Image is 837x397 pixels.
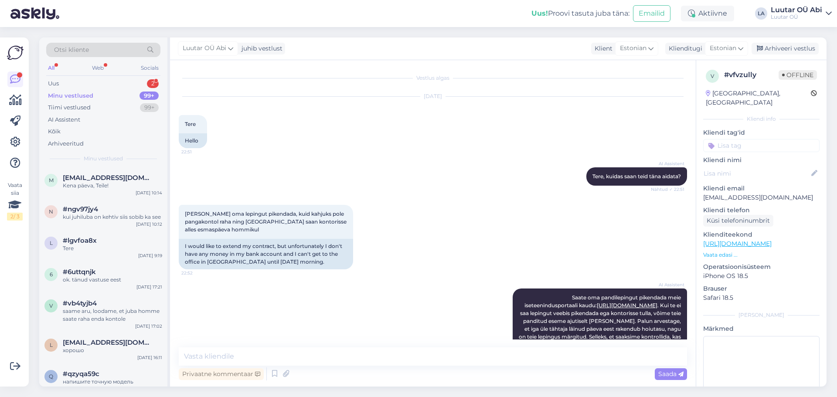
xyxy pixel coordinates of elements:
[181,149,214,155] span: 22:51
[531,9,548,17] b: Uus!
[531,8,629,19] div: Proovi tasuta juba täna:
[63,237,97,244] span: #lgvfoa8x
[48,79,59,88] div: Uus
[48,103,91,112] div: Tiimi vestlused
[755,7,767,20] div: LA
[652,160,684,167] span: AI Assistent
[7,213,23,221] div: 2 / 3
[63,370,99,378] span: #qzyqa59c
[752,43,819,54] div: Arhiveeri vestlus
[137,354,162,361] div: [DATE] 16:11
[181,270,214,276] span: 22:52
[49,208,53,215] span: n
[703,240,772,248] a: [URL][DOMAIN_NAME]
[50,271,53,278] span: 6
[771,7,832,20] a: Luutar OÜ AbiLuutar OÜ
[179,239,353,269] div: I would like to extend my contract, but unfortunately I don't have any money in my bank account a...
[46,62,56,74] div: All
[703,271,820,281] p: iPhone OS 18.5
[179,133,207,148] div: Hello
[179,368,264,380] div: Privaatne kommentaar
[50,342,53,348] span: l
[63,378,162,386] div: напишите точную модель
[703,206,820,215] p: Kliendi telefon
[90,62,105,74] div: Web
[597,302,657,309] a: [URL][DOMAIN_NAME]
[49,177,54,183] span: m
[136,284,162,290] div: [DATE] 17:21
[63,268,96,276] span: #6uttqnjk
[183,44,226,53] span: Luutar OÜ Abi
[703,324,820,333] p: Märkmed
[703,139,820,152] input: Lisa tag
[50,240,53,246] span: l
[620,44,646,53] span: Estonian
[136,190,162,196] div: [DATE] 10:14
[136,221,162,227] div: [DATE] 10:12
[771,14,822,20] div: Luutar OÜ
[703,115,820,123] div: Kliendi info
[48,127,61,136] div: Kõik
[63,307,162,323] div: saame aru, loodame, et juba homme saate raha enda kontole
[710,44,736,53] span: Estonian
[63,346,162,354] div: хорошо
[704,169,810,178] input: Lisa nimi
[63,299,97,307] span: #vb4tyjb4
[63,205,98,213] span: #ngv97jy4
[49,302,53,309] span: v
[63,174,153,182] span: martensirelin@gmail.com
[681,6,734,21] div: Aktiivne
[48,115,80,124] div: AI Assistent
[771,7,822,14] div: Luutar OÜ Abi
[703,293,820,302] p: Safari 18.5
[7,44,24,61] img: Askly Logo
[136,386,162,392] div: [DATE] 15:56
[703,156,820,165] p: Kliendi nimi
[665,44,702,53] div: Klienditugi
[703,251,820,259] p: Vaata edasi ...
[139,92,159,100] div: 99+
[185,210,348,233] span: [PERSON_NAME] oma lepingut pikendada, kuid kahjuks pole pangakontol raha ning [GEOGRAPHIC_DATA] s...
[140,103,159,112] div: 99+
[592,173,681,180] span: Tere, kuidas saan teid täna aidata?
[54,45,89,54] span: Otsi kliente
[703,262,820,271] p: Operatsioonisüsteem
[519,294,682,356] span: Saate oma pandilepingut pikendada meie iseteenindusportaali kaudu: . Kui te ei saa lepingut veebi...
[652,282,684,288] span: AI Assistent
[179,92,687,100] div: [DATE]
[724,70,779,80] div: # vfvzully
[63,182,162,190] div: Kena päeva, Teile!
[139,62,160,74] div: Socials
[48,92,93,100] div: Minu vestlused
[147,79,159,88] div: 2
[779,70,817,80] span: Offline
[658,370,684,378] span: Saada
[633,5,670,22] button: Emailid
[63,339,153,346] span: lamaster0610@gmail.com
[703,230,820,239] p: Klienditeekond
[703,128,820,137] p: Kliendi tag'id
[238,44,282,53] div: juhib vestlust
[7,181,23,221] div: Vaata siia
[703,311,820,319] div: [PERSON_NAME]
[84,155,123,163] span: Minu vestlused
[711,73,714,79] span: v
[49,373,53,380] span: q
[185,121,196,127] span: Tere
[138,252,162,259] div: [DATE] 9:19
[135,323,162,329] div: [DATE] 17:02
[179,74,687,82] div: Vestlus algas
[63,213,162,221] div: kui juhiluba on kehtiv siis sobib ka see
[63,276,162,284] div: ok. tänud vastuse eest
[48,139,84,148] div: Arhiveeritud
[703,284,820,293] p: Brauser
[703,193,820,202] p: [EMAIL_ADDRESS][DOMAIN_NAME]
[591,44,612,53] div: Klient
[63,244,162,252] div: Tere
[703,215,773,227] div: Küsi telefoninumbrit
[651,186,684,193] span: Nähtud ✓ 22:51
[703,184,820,193] p: Kliendi email
[706,89,811,107] div: [GEOGRAPHIC_DATA], [GEOGRAPHIC_DATA]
